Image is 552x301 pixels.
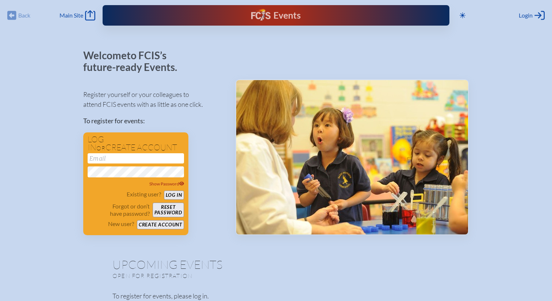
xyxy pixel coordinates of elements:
input: Email [88,153,184,163]
span: Login [519,12,533,19]
span: Main Site [60,12,83,19]
img: Events [236,80,468,234]
span: Show Password [149,181,184,187]
p: Register yourself or your colleagues to attend FCIS events with as little as one click. [83,90,224,109]
span: or [96,144,106,152]
p: To register for events, please log in. [112,291,440,301]
p: Welcome to FCIS’s future-ready Events. [83,50,185,73]
h1: Upcoming Events [112,259,440,270]
button: Log in [164,191,184,200]
div: FCIS Events — Future ready [201,9,351,22]
button: Resetpassword [153,203,184,217]
p: New user? [108,220,134,227]
p: Forgot or don’t have password? [88,203,150,217]
a: Main Site [60,10,95,20]
p: Existing user? [127,191,161,198]
h1: Log in create account [88,135,184,152]
p: To register for events: [83,116,224,126]
button: Create account [137,220,184,229]
p: Open for registration [112,272,305,279]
